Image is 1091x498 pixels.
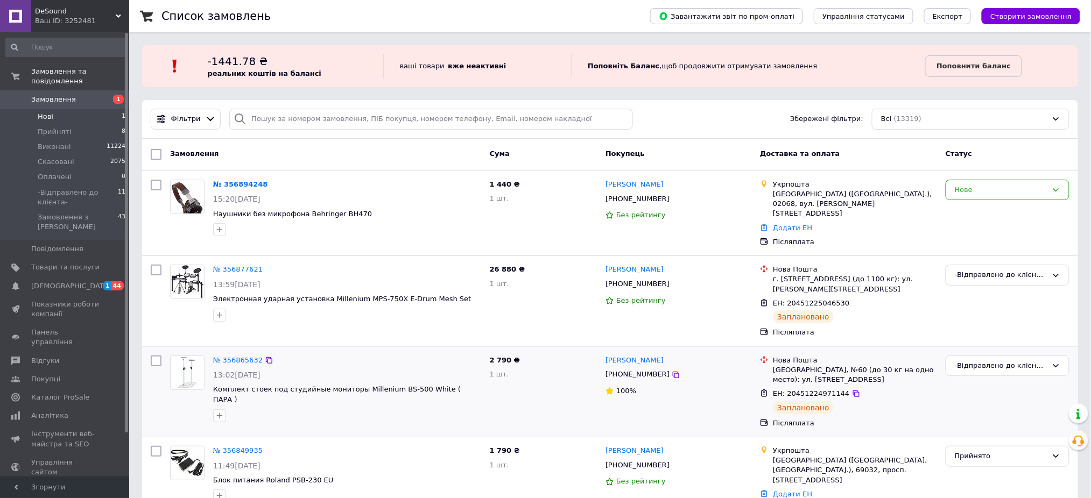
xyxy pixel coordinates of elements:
span: Замовлення [170,150,219,158]
span: Створити замовлення [990,12,1072,20]
span: Прийняті [38,127,71,137]
span: -1441.78 ₴ [208,55,268,68]
a: Наушники без микрофона Behringer BH470 [213,210,372,218]
span: (13319) [894,115,922,123]
span: 1 шт. [490,194,509,202]
span: Без рейтингу [616,296,666,304]
input: Пошук за номером замовлення, ПІБ покупця, номером телефону, Email, номером накладної [229,109,633,130]
div: [GEOGRAPHIC_DATA], №60 (до 30 кг на одно место): ул. [STREET_ADDRESS] [773,365,937,385]
span: 2 790 ₴ [490,356,520,364]
span: Експорт [933,12,963,20]
span: Без рейтингу [616,477,666,485]
button: Експорт [924,8,972,24]
span: Управління сайтом [31,458,100,477]
a: Додати ЕН [773,490,812,498]
span: 13:02[DATE] [213,371,261,379]
span: Комплект стоек под студийные мониторы Millenium BS-500 White ( ПАРА ) [213,385,461,403]
b: вже неактивні [448,62,506,70]
span: Нові [38,112,53,122]
span: Cума [490,150,510,158]
span: [PHONE_NUMBER] [606,195,670,203]
a: Фото товару [170,446,205,480]
a: [PERSON_NAME] [606,265,664,275]
a: Фото товару [170,180,205,214]
span: 100% [616,387,636,395]
span: Статус [946,150,973,158]
span: 1 шт. [490,370,509,378]
span: Управління статусами [822,12,905,20]
span: 44 [111,281,124,290]
div: Післяплата [773,237,937,247]
h1: Список замовлень [161,10,271,23]
span: 1 шт. [490,280,509,288]
a: Фото товару [170,265,205,299]
div: Післяплата [773,328,937,337]
span: 1 [122,112,125,122]
div: Ваш ID: 3252481 [35,16,129,26]
div: Прийнято [955,451,1047,462]
div: [GEOGRAPHIC_DATA] ([GEOGRAPHIC_DATA].), 02068, вул. [PERSON_NAME][STREET_ADDRESS] [773,189,937,219]
div: [GEOGRAPHIC_DATA] ([GEOGRAPHIC_DATA], [GEOGRAPHIC_DATA].), 69032, просп. [STREET_ADDRESS] [773,456,937,485]
span: [DEMOGRAPHIC_DATA] [31,281,111,291]
span: [PHONE_NUMBER] [606,280,670,288]
div: г. [STREET_ADDRESS] (до 1100 кг): ул. [PERSON_NAME][STREET_ADDRESS] [773,274,937,294]
b: Поповнити баланс [937,62,1011,70]
span: 13:59[DATE] [213,280,261,289]
a: № 356849935 [213,446,263,454]
a: № 356877621 [213,265,263,273]
img: Фото товару [171,265,204,298]
div: Укрпошта [773,446,937,456]
span: Товари та послуги [31,262,100,272]
a: № 356894248 [213,180,268,188]
span: 8 [122,127,125,137]
a: Электронная ударная установка Millenium MPS-750X E-Drum Mesh Set [213,295,471,303]
span: Панель управління [31,328,100,347]
a: Блок питания Roland PSB-230 EU [213,476,334,484]
button: Створити замовлення [982,8,1080,24]
img: :exclamation: [167,58,183,74]
span: [PHONE_NUMBER] [606,461,670,469]
span: Покупці [31,374,60,384]
span: ЕН: 20451224971144 [773,389,849,397]
span: ЕН: 20451225046530 [773,299,849,307]
span: 43 [118,212,125,232]
b: реальних коштів на балансі [208,69,322,77]
a: № 356865632 [213,356,263,364]
div: Нова Пошта [773,265,937,274]
span: Збережені фільтри: [790,114,863,124]
span: Без рейтингу [616,211,666,219]
span: 1 440 ₴ [490,180,520,188]
button: Управління статусами [814,8,913,24]
span: [PHONE_NUMBER] [606,370,670,378]
span: Доставка та оплата [760,150,840,158]
span: 2075 [110,157,125,167]
div: Укрпошта [773,180,937,189]
span: 1 шт. [490,461,509,469]
span: -Відправлено до клієнта- [38,188,118,207]
div: Нова Пошта [773,355,937,365]
input: Пошук [5,38,126,57]
div: Заплановано [773,401,834,414]
a: [PERSON_NAME] [606,446,664,456]
img: Фото товару [171,180,204,214]
span: 26 880 ₴ [490,265,525,273]
a: Додати ЕН [773,224,812,232]
div: Післяплата [773,418,937,428]
span: 1 [103,281,111,290]
div: -Відправлено до клієнта- [955,269,1047,281]
b: Поповніть Баланс [588,62,659,70]
span: Виконані [38,142,71,152]
span: Замовлення з [PERSON_NAME] [38,212,118,232]
a: [PERSON_NAME] [606,180,664,190]
div: , щоб продовжити отримувати замовлення [571,54,925,79]
button: Завантажити звіт по пром-оплаті [650,8,803,24]
a: Поповнити баланс [925,55,1022,77]
span: Замовлення [31,95,76,104]
span: Оплачені [38,172,72,182]
div: Нове [955,184,1047,196]
span: 1 [113,95,124,104]
span: Показники роботи компанії [31,300,100,319]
